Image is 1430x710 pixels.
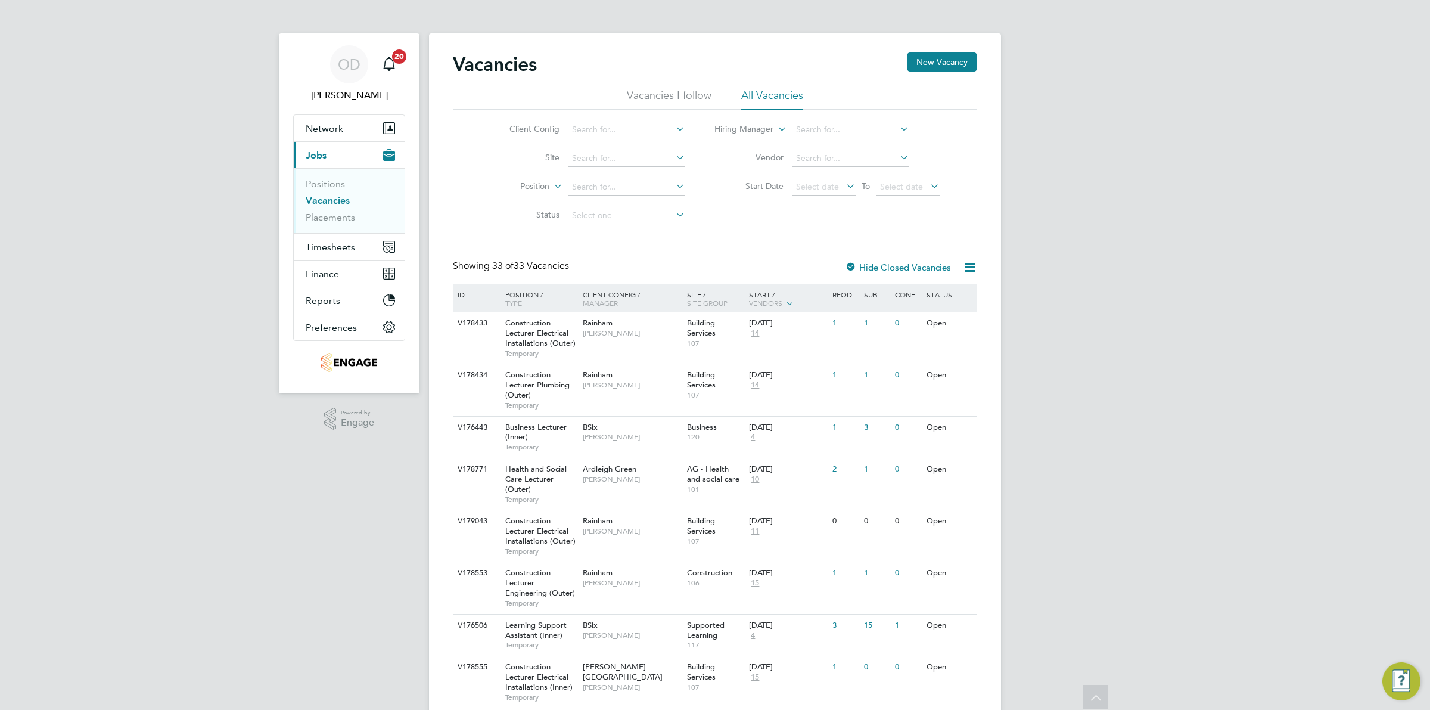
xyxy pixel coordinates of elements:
[741,88,803,110] li: All Vacancies
[505,442,577,452] span: Temporary
[892,364,923,386] div: 0
[294,142,405,168] button: Jobs
[583,318,613,328] span: Rainham
[294,115,405,141] button: Network
[583,620,598,630] span: BSix
[861,510,892,532] div: 0
[455,312,496,334] div: V178433
[687,537,744,546] span: 107
[496,284,580,313] div: Position /
[892,562,923,584] div: 0
[687,422,717,432] span: Business
[687,339,744,348] span: 107
[749,423,826,433] div: [DATE]
[749,432,757,442] span: 4
[455,284,496,305] div: ID
[858,178,873,194] span: To
[583,568,613,578] span: Rainham
[306,150,327,161] span: Jobs
[829,656,860,678] div: 1
[583,631,681,640] span: [PERSON_NAME]
[306,322,357,333] span: Preferences
[627,88,711,110] li: Vacancies I follow
[892,312,923,334] div: 0
[505,370,570,400] span: Construction Lecturer Plumbing (Outer)
[684,284,747,313] div: Site /
[924,656,975,678] div: Open
[583,380,681,390] span: [PERSON_NAME]
[306,241,355,253] span: Timesheets
[749,672,761,683] span: 15
[687,370,716,390] span: Building Services
[491,209,559,220] label: Status
[749,621,826,631] div: [DATE]
[687,485,744,494] span: 101
[749,370,826,380] div: [DATE]
[306,123,343,134] span: Network
[455,615,496,637] div: V176506
[924,417,975,439] div: Open
[293,88,405,103] span: Ollie Dart
[583,370,613,380] span: Rainham
[306,178,345,190] a: Positions
[749,526,761,537] span: 11
[491,152,559,163] label: Site
[306,212,355,223] a: Placements
[924,312,975,334] div: Open
[505,640,577,650] span: Temporary
[321,353,377,372] img: jambo-logo-retina.png
[293,353,405,372] a: Go to home page
[861,458,892,480] div: 1
[505,422,567,442] span: Business Lecturer (Inner)
[505,620,567,640] span: Learning Support Assistant (Inner)
[583,526,681,536] span: [PERSON_NAME]
[505,547,577,556] span: Temporary
[796,181,839,192] span: Select date
[377,45,401,83] a: 20
[749,631,757,641] span: 4
[829,615,860,637] div: 3
[455,656,496,678] div: V178555
[580,284,684,313] div: Client Config /
[687,516,716,536] span: Building Services
[453,260,571,272] div: Showing
[568,207,685,224] input: Select one
[829,458,860,480] div: 2
[705,123,773,135] label: Hiring Manager
[505,349,577,358] span: Temporary
[687,318,716,338] span: Building Services
[505,464,567,494] span: Health and Social Care Lecturer (Outer)
[924,510,975,532] div: Open
[583,475,681,484] span: [PERSON_NAME]
[829,312,860,334] div: 1
[746,284,829,314] div: Start /
[792,150,909,167] input: Search for...
[583,328,681,338] span: [PERSON_NAME]
[583,422,598,432] span: BSix
[583,683,681,692] span: [PERSON_NAME]
[749,475,761,485] span: 10
[715,152,784,163] label: Vendor
[749,578,761,588] span: 15
[924,562,975,584] div: Open
[924,284,975,305] div: Status
[892,656,923,678] div: 0
[880,181,923,192] span: Select date
[568,179,685,196] input: Search for...
[341,408,374,418] span: Powered by
[845,262,951,273] label: Hide Closed Vacancies
[924,458,975,480] div: Open
[829,284,860,305] div: Reqd
[861,656,892,678] div: 0
[294,234,405,260] button: Timesheets
[455,417,496,439] div: V176443
[861,284,892,305] div: Sub
[583,662,663,682] span: [PERSON_NAME][GEOGRAPHIC_DATA]
[892,510,923,532] div: 0
[505,495,577,504] span: Temporary
[583,578,681,588] span: [PERSON_NAME]
[583,464,636,474] span: Ardleigh Green
[481,181,549,193] label: Position
[892,284,923,305] div: Conf
[861,615,892,637] div: 15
